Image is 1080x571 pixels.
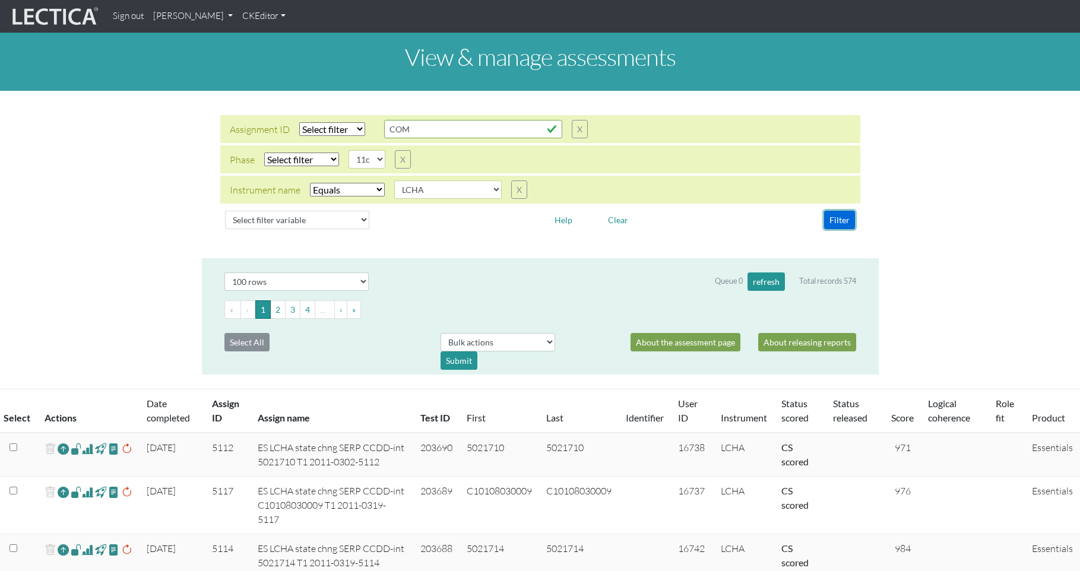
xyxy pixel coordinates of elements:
[758,333,856,351] a: About releasing reports
[237,5,290,28] a: CKEditor
[895,485,911,497] span: 976
[714,433,774,477] td: LCHA
[833,398,867,423] a: Status released
[748,272,785,291] button: refresh
[71,485,82,499] span: view
[251,433,413,477] td: ES LCHA state chng SERP CCDD-int 5021710 T1 2011-0302-5112
[460,433,539,477] td: 5021710
[781,442,809,467] a: Completed = assessment has been completed; CS scored = assessment has been CLAS scored; LS scored...
[895,442,911,453] span: 971
[230,153,255,167] div: Phase
[285,300,300,319] button: Go to page 3
[121,543,132,557] span: rescore
[251,477,413,534] td: ES LCHA state chng SERP CCDD-int C10108030009 T1 2011-0319-5117
[631,333,740,351] a: About the assessment page
[230,122,290,137] div: Assignment ID
[205,433,251,477] td: 5112
[205,389,251,433] th: Assign ID
[714,477,774,534] td: LCHA
[549,211,578,229] button: Help
[546,412,563,423] a: Last
[147,398,190,423] a: Date completed
[45,541,56,559] span: delete
[539,433,619,477] td: 5021710
[270,300,286,319] button: Go to page 2
[781,485,809,510] a: Completed = assessment has been completed; CS scored = assessment has been CLAS scored; LS scored...
[300,300,315,319] button: Go to page 4
[95,543,106,556] span: view
[467,412,486,423] a: First
[108,442,119,455] span: view
[603,211,634,229] button: Clear
[347,300,361,319] button: Go to last page
[71,543,82,556] span: view
[37,389,140,433] th: Actions
[1032,412,1065,423] a: Product
[413,433,460,477] td: 203690
[251,389,413,433] th: Assign name
[95,442,106,455] span: view
[58,440,69,458] a: Reopen
[721,412,767,423] a: Instrument
[140,477,205,534] td: [DATE]
[121,485,132,499] span: rescore
[715,272,856,291] div: Queue 0 Total records 574
[334,300,347,319] button: Go to next page
[996,398,1014,423] a: Role fit
[9,5,99,28] img: lecticalive
[58,484,69,501] a: Reopen
[45,484,56,501] span: delete
[108,5,148,28] a: Sign out
[460,477,539,534] td: C10108030009
[781,398,809,423] a: Status scored
[539,477,619,534] td: C10108030009
[45,440,56,458] span: delete
[441,351,477,370] div: Submit
[255,300,271,319] button: Go to page 1
[549,213,578,224] a: Help
[121,442,132,456] span: rescore
[205,477,251,534] td: 5117
[395,150,411,169] button: X
[891,412,914,423] a: Score
[230,183,300,197] div: Instrument name
[82,485,93,499] span: Analyst score
[511,180,527,199] button: X
[895,543,911,554] span: 984
[82,543,93,557] span: Analyst score
[224,300,856,319] ul: Pagination
[108,543,119,556] span: view
[140,433,205,477] td: [DATE]
[678,398,698,423] a: User ID
[224,333,270,351] button: Select All
[58,541,69,559] a: Reopen
[71,442,82,455] span: view
[82,442,93,456] span: Analyst score
[671,433,714,477] td: 16738
[413,389,460,433] th: Test ID
[1025,433,1080,477] td: Essentials
[928,398,970,423] a: Logical coherence
[1025,477,1080,534] td: Essentials
[148,5,237,28] a: [PERSON_NAME]
[671,477,714,534] td: 16737
[572,120,588,138] button: X
[413,477,460,534] td: 203689
[781,543,809,568] a: Completed = assessment has been completed; CS scored = assessment has been CLAS scored; LS scored...
[824,211,855,229] button: Filter
[626,412,664,423] a: Identifier
[95,485,106,499] span: view
[108,485,119,499] span: view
